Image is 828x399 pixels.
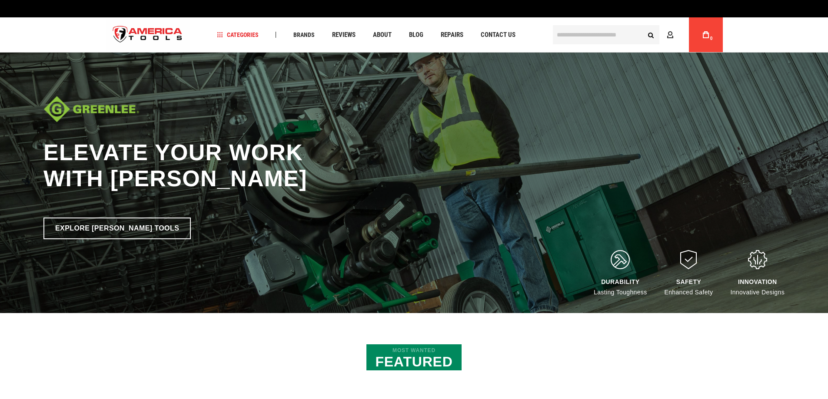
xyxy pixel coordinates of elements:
[289,29,319,41] a: Brands
[332,32,356,38] span: Reviews
[366,344,461,370] h2: Featured
[328,29,359,41] a: Reviews
[217,32,259,38] span: Categories
[665,278,713,285] div: Safety
[369,29,396,41] a: About
[594,278,647,285] div: DURABILITY
[43,96,139,122] img: Diablo logo
[594,278,647,296] div: Lasting Toughness
[437,29,467,41] a: Repairs
[106,19,190,51] a: store logo
[481,32,515,38] span: Contact Us
[43,218,191,239] a: Explore [PERSON_NAME] Tools
[477,29,519,41] a: Contact Us
[373,32,392,38] span: About
[43,139,435,191] h1: Elevate Your Work with [PERSON_NAME]
[730,278,785,285] div: Innovation
[643,26,659,43] button: Search
[409,32,423,38] span: Blog
[293,32,315,38] span: Brands
[375,347,452,353] span: Most Wanted
[405,29,427,41] a: Blog
[213,29,263,41] a: Categories
[665,278,713,296] div: Enhanced Safety
[106,19,190,51] img: America Tools
[730,278,785,296] div: Innovative Designs
[698,17,714,52] a: 0
[441,32,463,38] span: Repairs
[710,36,713,41] span: 0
